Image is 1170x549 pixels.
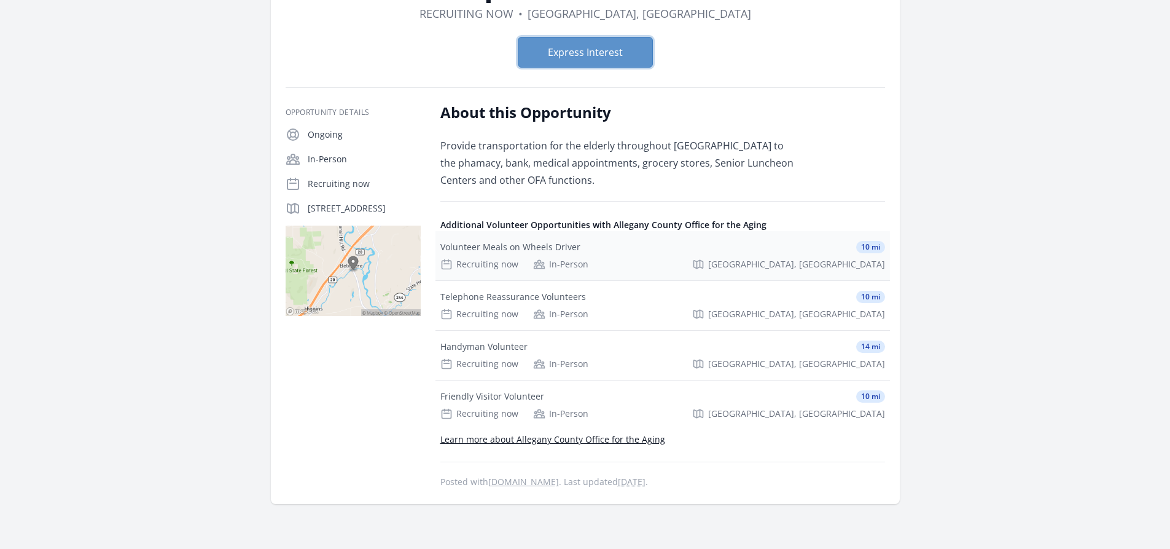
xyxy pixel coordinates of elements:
[528,5,751,22] dd: [GEOGRAPHIC_DATA], [GEOGRAPHIC_DATA]
[440,291,586,303] div: Telephone Reassurance Volunteers
[440,341,528,353] div: Handyman Volunteer
[708,308,885,320] span: [GEOGRAPHIC_DATA], [GEOGRAPHIC_DATA]
[856,241,885,253] span: 10 mi
[533,258,588,271] div: In-Person
[440,137,800,189] p: Provide transportation for the elderly throughout [GEOGRAPHIC_DATA] to the phamacy, bank, medical...
[518,37,653,68] button: Express Interest
[440,219,885,231] h4: Additional Volunteer Opportunities with Allegany County Office for the Aging
[440,358,518,370] div: Recruiting now
[856,390,885,403] span: 10 mi
[533,358,588,370] div: In-Person
[708,258,885,271] span: [GEOGRAPHIC_DATA], [GEOGRAPHIC_DATA]
[533,308,588,320] div: In-Person
[440,477,885,487] p: Posted with . Last updated .
[308,202,421,215] p: [STREET_ADDRESS]
[435,281,890,330] a: Telephone Reassurance Volunteers 10 mi Recruiting now In-Person [GEOGRAPHIC_DATA], [GEOGRAPHIC_DATA]
[419,5,513,22] dd: Recruiting now
[286,108,421,117] h3: Opportunity Details
[488,476,559,488] a: [DOMAIN_NAME]
[856,291,885,303] span: 10 mi
[856,341,885,353] span: 14 mi
[440,308,518,320] div: Recruiting now
[308,178,421,190] p: Recruiting now
[440,241,580,253] div: Volunteer Meals on Wheels Driver
[286,226,421,316] img: Map
[440,390,544,403] div: Friendly Visitor Volunteer
[440,408,518,420] div: Recruiting now
[708,358,885,370] span: [GEOGRAPHIC_DATA], [GEOGRAPHIC_DATA]
[440,258,518,271] div: Recruiting now
[435,231,890,280] a: Volunteer Meals on Wheels Driver 10 mi Recruiting now In-Person [GEOGRAPHIC_DATA], [GEOGRAPHIC_DATA]
[533,408,588,420] div: In-Person
[435,331,890,380] a: Handyman Volunteer 14 mi Recruiting now In-Person [GEOGRAPHIC_DATA], [GEOGRAPHIC_DATA]
[308,153,421,165] p: In-Person
[440,103,800,122] h2: About this Opportunity
[308,128,421,141] p: Ongoing
[435,381,890,430] a: Friendly Visitor Volunteer 10 mi Recruiting now In-Person [GEOGRAPHIC_DATA], [GEOGRAPHIC_DATA]
[708,408,885,420] span: [GEOGRAPHIC_DATA], [GEOGRAPHIC_DATA]
[518,5,523,22] div: •
[618,476,645,488] abbr: Tue, Sep 9, 2025 3:49 PM
[440,433,665,445] a: Learn more about Allegany County Office for the Aging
